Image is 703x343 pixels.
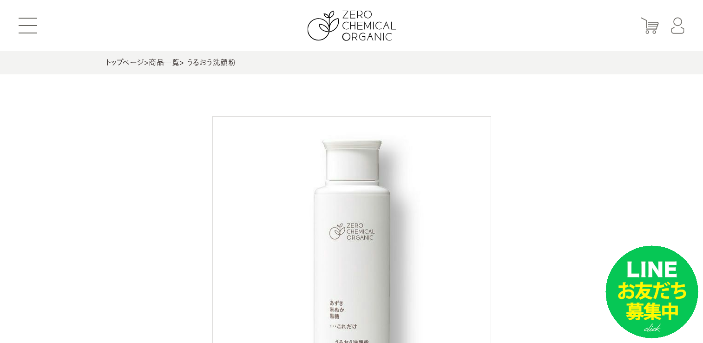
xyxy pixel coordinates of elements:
img: カート [641,18,659,34]
img: マイページ [671,18,684,34]
div: > > うるおう洗顔粉 [105,51,598,74]
img: small_line.png [605,245,698,338]
a: トップページ [105,59,144,66]
img: ZERO CHEMICAL ORGANIC [307,11,396,41]
a: 商品一覧 [149,59,179,66]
